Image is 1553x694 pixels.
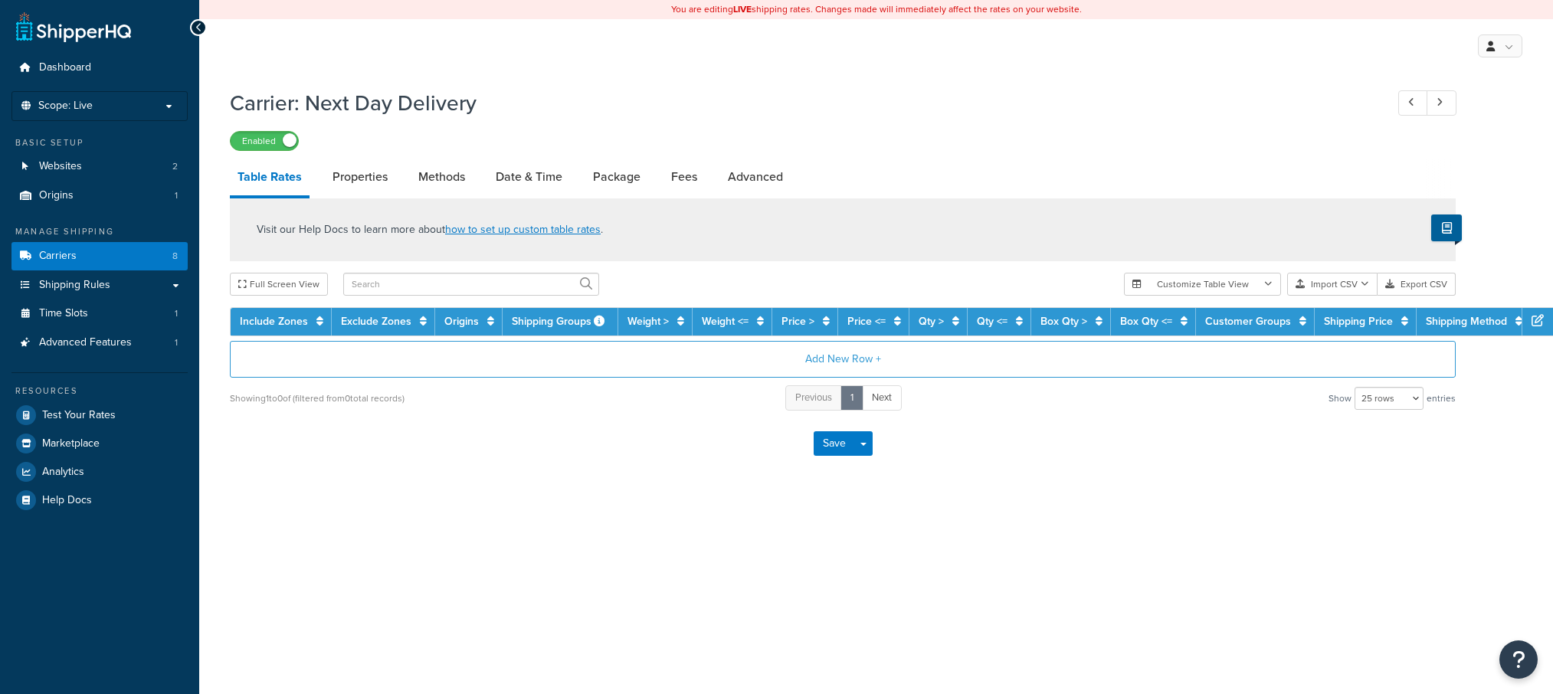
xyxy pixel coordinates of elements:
[11,385,188,398] div: Resources
[257,221,603,238] p: Visit our Help Docs to learn more about .
[1287,273,1378,296] button: Import CSV
[1124,273,1281,296] button: Customize Table View
[444,313,479,329] a: Origins
[977,313,1007,329] a: Qty <=
[39,189,74,202] span: Origins
[11,242,188,270] li: Carriers
[840,385,863,411] a: 1
[172,160,178,173] span: 2
[1499,640,1538,679] button: Open Resource Center
[230,388,405,409] div: Showing 1 to 0 of (filtered from 0 total records)
[11,300,188,328] a: Time Slots1
[39,307,88,320] span: Time Slots
[42,466,84,479] span: Analytics
[627,313,669,329] a: Weight >
[488,159,570,195] a: Date & Time
[1040,313,1087,329] a: Box Qty >
[1398,90,1428,116] a: Previous Record
[11,458,188,486] a: Analytics
[1120,313,1172,329] a: Box Qty <=
[11,182,188,210] a: Origins1
[1324,313,1393,329] a: Shipping Price
[11,271,188,300] a: Shipping Rules
[11,401,188,429] a: Test Your Rates
[1427,388,1456,409] span: entries
[702,313,749,329] a: Weight <=
[11,430,188,457] a: Marketplace
[11,329,188,357] a: Advanced Features1
[11,152,188,181] li: Websites
[341,313,411,329] a: Exclude Zones
[42,409,116,422] span: Test Your Rates
[39,250,77,263] span: Carriers
[11,486,188,514] a: Help Docs
[175,307,178,320] span: 1
[175,336,178,349] span: 1
[11,152,188,181] a: Websites2
[231,132,298,150] label: Enabled
[733,2,752,16] b: LIVE
[1329,388,1352,409] span: Show
[11,136,188,149] div: Basic Setup
[11,225,188,238] div: Manage Shipping
[785,385,842,411] a: Previous
[1205,313,1291,329] a: Customer Groups
[230,159,310,198] a: Table Rates
[39,336,132,349] span: Advanced Features
[11,54,188,82] a: Dashboard
[325,159,395,195] a: Properties
[862,385,902,411] a: Next
[240,313,308,329] a: Include Zones
[230,88,1370,118] h1: Carrier: Next Day Delivery
[39,61,91,74] span: Dashboard
[814,431,855,456] button: Save
[42,494,92,507] span: Help Docs
[503,308,618,336] th: Shipping Groups
[781,313,814,329] a: Price >
[411,159,473,195] a: Methods
[38,100,93,113] span: Scope: Live
[847,313,886,329] a: Price <=
[720,159,791,195] a: Advanced
[11,242,188,270] a: Carriers8
[230,273,328,296] button: Full Screen View
[585,159,648,195] a: Package
[1378,273,1456,296] button: Export CSV
[39,279,110,292] span: Shipping Rules
[39,160,82,173] span: Websites
[230,341,1456,378] button: Add New Row +
[172,250,178,263] span: 8
[1427,90,1456,116] a: Next Record
[919,313,944,329] a: Qty >
[175,189,178,202] span: 1
[872,390,892,404] span: Next
[445,221,601,237] a: how to set up custom table rates
[11,300,188,328] li: Time Slots
[1426,313,1507,329] a: Shipping Method
[42,437,100,450] span: Marketplace
[11,182,188,210] li: Origins
[343,273,599,296] input: Search
[795,390,832,404] span: Previous
[663,159,705,195] a: Fees
[11,329,188,357] li: Advanced Features
[1431,214,1462,241] button: Show Help Docs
